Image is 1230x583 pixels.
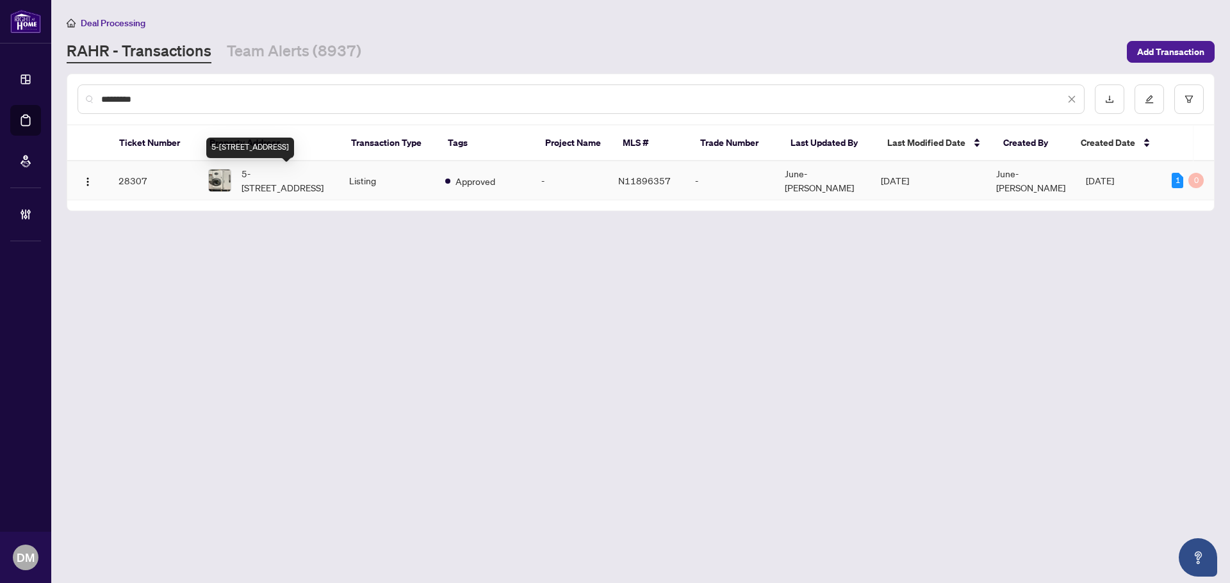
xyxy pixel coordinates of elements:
span: Last Modified Date [887,136,965,150]
span: N11896357 [618,175,671,186]
th: Trade Number [690,125,780,161]
span: 5-[STREET_ADDRESS] [242,166,329,195]
th: Created By [993,125,1070,161]
th: Last Modified Date [877,125,993,161]
button: Logo [78,170,98,191]
a: RAHR - Transactions [67,40,211,63]
div: 0 [1188,173,1204,188]
span: close [1067,95,1076,104]
span: Add Transaction [1137,42,1204,62]
th: Last Updated By [780,125,877,161]
th: Ticket Number [109,125,199,161]
span: DM [17,548,35,566]
span: [DATE] [1086,175,1114,186]
img: logo [10,10,41,33]
td: Listing [339,161,435,200]
a: Team Alerts (8937) [227,40,361,63]
th: Property Address [199,125,341,161]
span: [DATE] [881,175,909,186]
div: 1 [1172,173,1183,188]
button: Add Transaction [1127,41,1215,63]
th: Transaction Type [341,125,438,161]
div: 5-[STREET_ADDRESS] [206,138,294,158]
td: June-[PERSON_NAME] [775,161,871,200]
span: Created Date [1081,136,1135,150]
span: June-[PERSON_NAME] [996,168,1065,193]
button: download [1095,84,1124,114]
button: edit [1135,84,1164,114]
th: Created Date [1070,125,1161,161]
td: - [685,161,775,200]
span: Deal Processing [81,17,145,29]
span: filter [1185,95,1193,104]
span: home [67,19,76,28]
th: MLS # [612,125,690,161]
img: Logo [83,177,93,187]
button: Open asap [1179,538,1217,577]
img: thumbnail-img [209,170,231,191]
th: Project Name [535,125,612,161]
td: - [531,161,608,200]
span: edit [1145,95,1154,104]
td: 28307 [108,161,198,200]
span: Approved [455,174,495,188]
th: Tags [438,125,534,161]
span: download [1105,95,1114,104]
button: filter [1174,84,1204,114]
